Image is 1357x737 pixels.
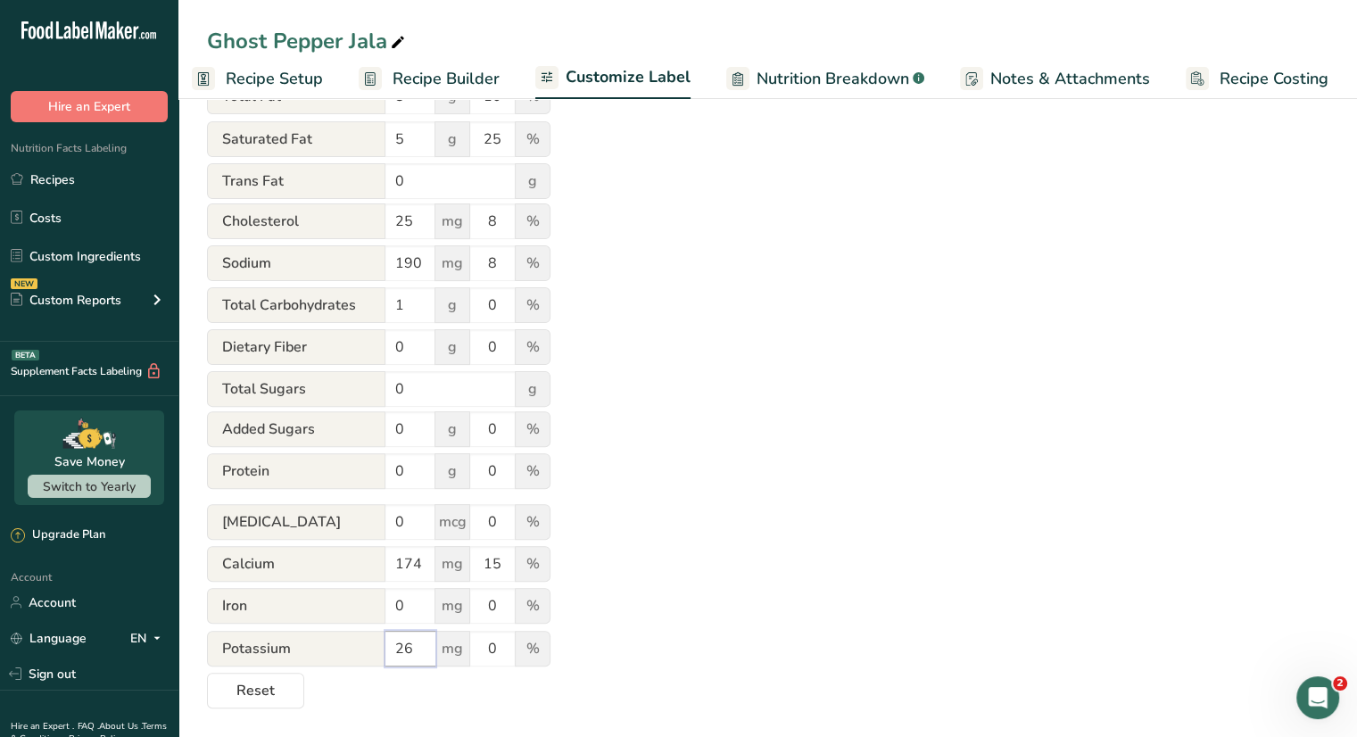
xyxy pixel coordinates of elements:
span: Trans Fat [207,163,385,199]
div: Save Money [54,452,125,471]
a: About Us . [99,720,142,733]
a: Hire an Expert . [11,720,74,733]
span: Customize Label [566,65,691,89]
span: Reset [236,680,275,701]
span: mg [434,588,470,624]
span: % [515,504,550,540]
span: Added Sugars [207,411,385,447]
span: g [434,329,470,365]
a: FAQ . [78,720,99,733]
span: Sodium [207,245,385,281]
span: g [434,287,470,323]
span: % [515,546,550,582]
span: Protein [207,453,385,489]
a: Recipe Builder [359,59,500,99]
span: Switch to Yearly [43,478,136,495]
span: % [515,588,550,624]
a: Customize Label [535,57,691,100]
a: Nutrition Breakdown [726,59,924,99]
span: g [434,411,470,447]
span: % [515,631,550,667]
button: Switch to Yearly [28,475,151,498]
span: 2 [1333,676,1347,691]
div: Ghost Pepper Jala [207,25,409,57]
span: % [515,287,550,323]
span: Cholesterol [207,203,385,239]
a: Language [11,623,87,654]
div: NEW [11,278,37,289]
span: Recipe Costing [1220,67,1328,91]
button: Reset [207,673,304,708]
div: EN [130,627,168,649]
span: g [515,371,550,407]
a: Recipe Setup [192,59,323,99]
a: Notes & Attachments [960,59,1150,99]
span: % [515,329,550,365]
span: Calcium [207,546,385,582]
span: Saturated Fat [207,121,385,157]
span: Recipe Setup [226,67,323,91]
span: mg [434,245,470,281]
span: g [515,163,550,199]
span: Dietary Fiber [207,329,385,365]
span: % [515,453,550,489]
span: mg [434,546,470,582]
span: [MEDICAL_DATA] [207,504,385,540]
span: % [515,203,550,239]
span: mcg [434,504,470,540]
a: Recipe Costing [1186,59,1328,99]
div: Upgrade Plan [11,526,105,544]
button: Hire an Expert [11,91,168,122]
span: Recipe Builder [393,67,500,91]
span: Iron [207,588,385,624]
span: g [434,121,470,157]
span: Potassium [207,631,385,667]
span: g [434,453,470,489]
div: BETA [12,350,39,360]
div: Custom Reports [11,291,121,310]
span: Nutrition Breakdown [757,67,909,91]
span: Total Carbohydrates [207,287,385,323]
span: mg [434,203,470,239]
iframe: Intercom live chat [1296,676,1339,719]
span: % [515,245,550,281]
span: % [515,411,550,447]
span: Notes & Attachments [990,67,1150,91]
span: % [515,121,550,157]
span: Total Sugars [207,371,385,407]
span: mg [434,631,470,667]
